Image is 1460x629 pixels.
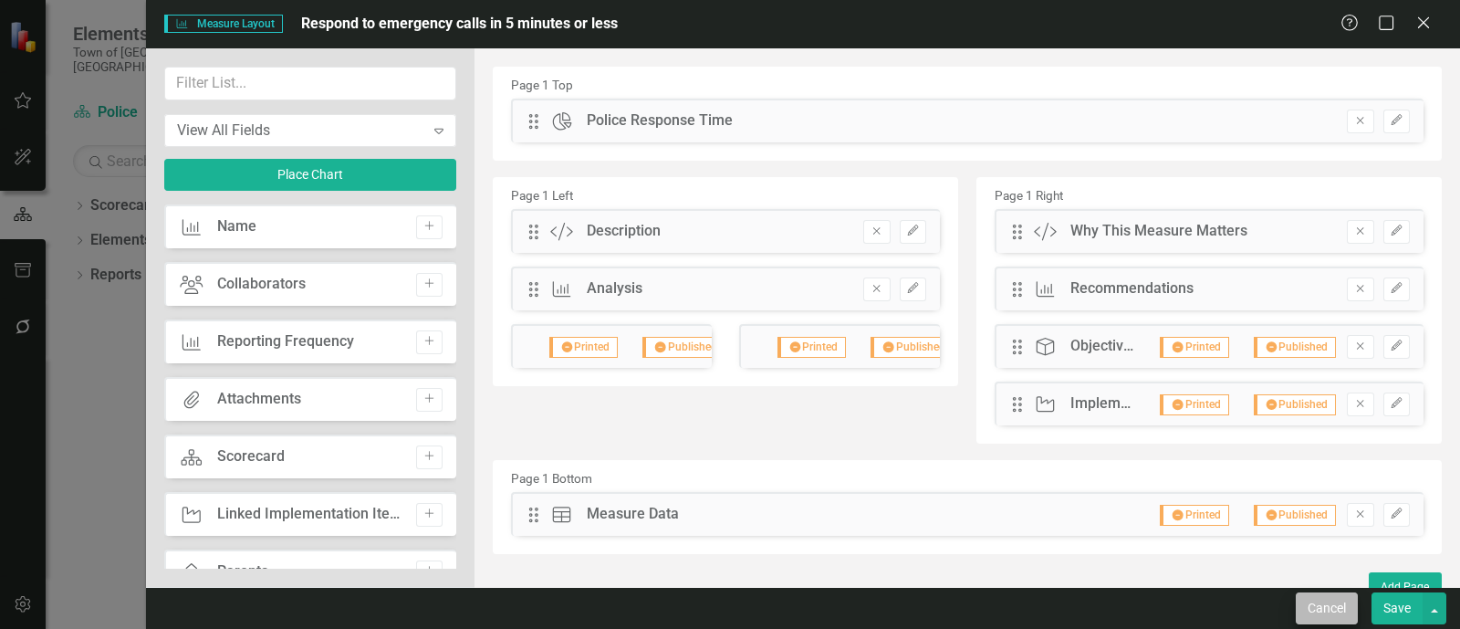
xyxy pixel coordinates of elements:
div: Description [587,221,661,242]
small: Page 1 Top [511,78,573,92]
div: Collaborators [217,274,306,295]
span: Published [1254,394,1336,415]
button: Place Chart [164,159,456,191]
div: View All Fields [177,120,424,141]
span: Printed [549,337,618,358]
input: Filter List... [164,67,456,100]
div: Name [217,216,256,237]
span: Published [1254,337,1336,358]
span: Printed [777,337,846,358]
span: Printed [1160,337,1228,358]
div: Recommendations [1070,278,1194,299]
div: Objectives [1070,336,1137,357]
small: Page 1 Bottom [511,471,592,486]
button: Save [1371,592,1423,624]
div: Implementation Items [1070,393,1137,414]
span: Printed [1160,394,1228,415]
small: Page 1 Right [995,188,1063,203]
button: Add Page [1369,572,1442,602]
div: Attachments [217,389,301,410]
div: Analysis [587,278,642,299]
span: Published [871,337,953,358]
div: Parents [217,561,268,582]
div: Scorecard [217,446,285,467]
span: Printed [1160,505,1228,526]
small: Page 1 Left [511,188,573,203]
div: Police Response Time [587,110,733,131]
span: Published [642,337,725,358]
div: Reporting Frequency [217,331,354,352]
div: Why This Measure Matters [1070,221,1247,242]
span: Published [1254,505,1336,526]
div: Measure Data [587,504,679,525]
span: Measure Layout [164,15,283,33]
button: Cancel [1296,592,1358,624]
div: Linked Implementation Items [217,504,407,525]
span: Respond to emergency calls in 5 minutes or less [301,15,618,32]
